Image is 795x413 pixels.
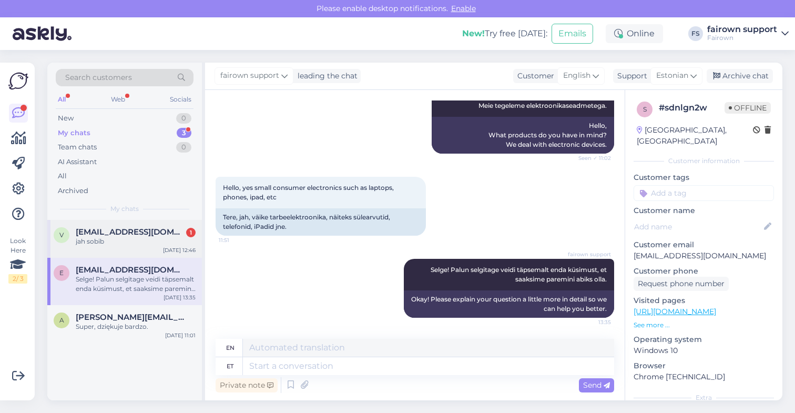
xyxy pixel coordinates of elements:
[76,313,185,322] span: amelia.nowicka@ispot.pl
[634,371,774,382] p: Chrome [TECHNICAL_ID]
[293,70,358,82] div: leading the chat
[634,156,774,166] div: Customer information
[513,70,554,82] div: Customer
[216,208,426,236] div: Tere, jah, väike tarbeelektroonika, näiteks sülearvutid, telefonid, iPadid jne.
[707,25,777,34] div: fairown support
[109,93,127,106] div: Web
[462,27,547,40] div: Try free [DATE]:
[176,113,191,124] div: 0
[59,316,64,324] span: a
[226,339,235,357] div: en
[634,277,729,291] div: Request phone number
[634,266,774,277] p: Customer phone
[8,71,28,91] img: Askly Logo
[110,204,139,214] span: My chats
[643,105,647,113] span: s
[432,117,614,154] div: Hello, What products do you have in mind? We deal with electronic devices.
[659,102,725,114] div: # sdnlgn2w
[8,236,27,284] div: Look Here
[572,318,611,326] span: 13:35
[165,331,196,339] div: [DATE] 11:01
[707,69,773,83] div: Archive chat
[707,34,777,42] div: Fairown
[656,70,688,82] span: Estonian
[552,24,593,44] button: Emails
[583,380,610,390] span: Send
[634,307,716,316] a: [URL][DOMAIN_NAME]
[563,70,590,82] span: English
[606,24,663,43] div: Online
[572,154,611,162] span: Seen ✓ 11:02
[76,227,185,237] span: viru@cec.com
[634,334,774,345] p: Operating system
[448,4,479,13] span: Enable
[637,125,753,147] div: [GEOGRAPHIC_DATA], [GEOGRAPHIC_DATA]
[186,228,196,237] div: 1
[634,295,774,306] p: Visited pages
[634,172,774,183] p: Customer tags
[56,93,68,106] div: All
[58,142,97,153] div: Team chats
[634,239,774,250] p: Customer email
[168,93,193,106] div: Socials
[634,345,774,356] p: Windows 10
[634,205,774,216] p: Customer name
[568,250,611,258] span: fairown support
[76,265,185,275] span: em@boyeadvisory.com
[177,128,191,138] div: 3
[613,70,647,82] div: Support
[227,357,233,375] div: et
[404,290,614,318] div: Okay! Please explain your question a little more in detail so we can help you better.
[223,184,395,201] span: Hello, yes small consumer electronics such as laptops, phones, ipad, etc
[58,171,67,182] div: All
[707,25,789,42] a: fairown supportFairown
[164,294,196,301] div: [DATE] 13:35
[76,237,196,246] div: jah sobib
[58,186,88,196] div: Archived
[725,102,771,114] span: Offline
[58,157,97,167] div: AI Assistant
[163,246,196,254] div: [DATE] 12:46
[220,70,279,82] span: fairown support
[58,113,74,124] div: New
[634,250,774,261] p: [EMAIL_ADDRESS][DOMAIN_NAME]
[65,72,132,83] span: Search customers
[634,320,774,330] p: See more ...
[59,269,64,277] span: e
[431,266,608,283] span: Selge! Palun selgitage veidi täpsemalt enda küsimust, et saaksime paremini abiks olla.
[688,26,703,41] div: FS
[219,236,258,244] span: 11:51
[634,360,774,371] p: Browser
[8,274,27,284] div: 2 / 3
[634,393,774,402] div: Extra
[176,142,191,153] div: 0
[76,275,196,294] div: Selge! Palun selgitage veidi täpsemalt enda küsimust, et saaksime paremini abiks olla.
[59,231,64,239] span: v
[634,185,774,201] input: Add a tag
[462,28,485,38] b: New!
[634,221,762,233] input: Add name
[76,322,196,331] div: Super, dziękuje bardzo.
[58,128,90,138] div: My chats
[216,378,278,392] div: Private note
